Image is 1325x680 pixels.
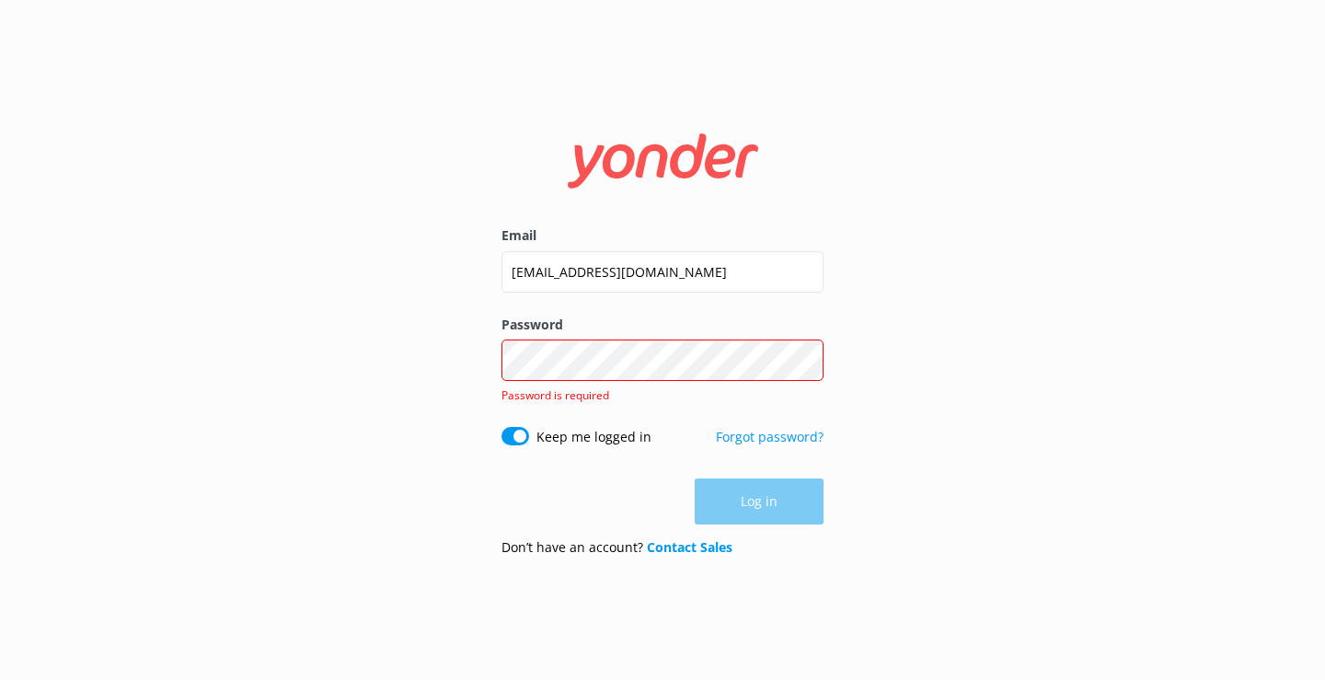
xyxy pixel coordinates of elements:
button: Show password [787,342,824,379]
label: Email [501,225,824,246]
label: Password [501,315,824,335]
input: user@emailaddress.com [501,251,824,293]
a: Forgot password? [716,428,824,445]
a: Contact Sales [647,538,732,556]
span: Password is required [501,387,609,403]
p: Don’t have an account? [501,537,732,558]
label: Keep me logged in [536,427,651,447]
